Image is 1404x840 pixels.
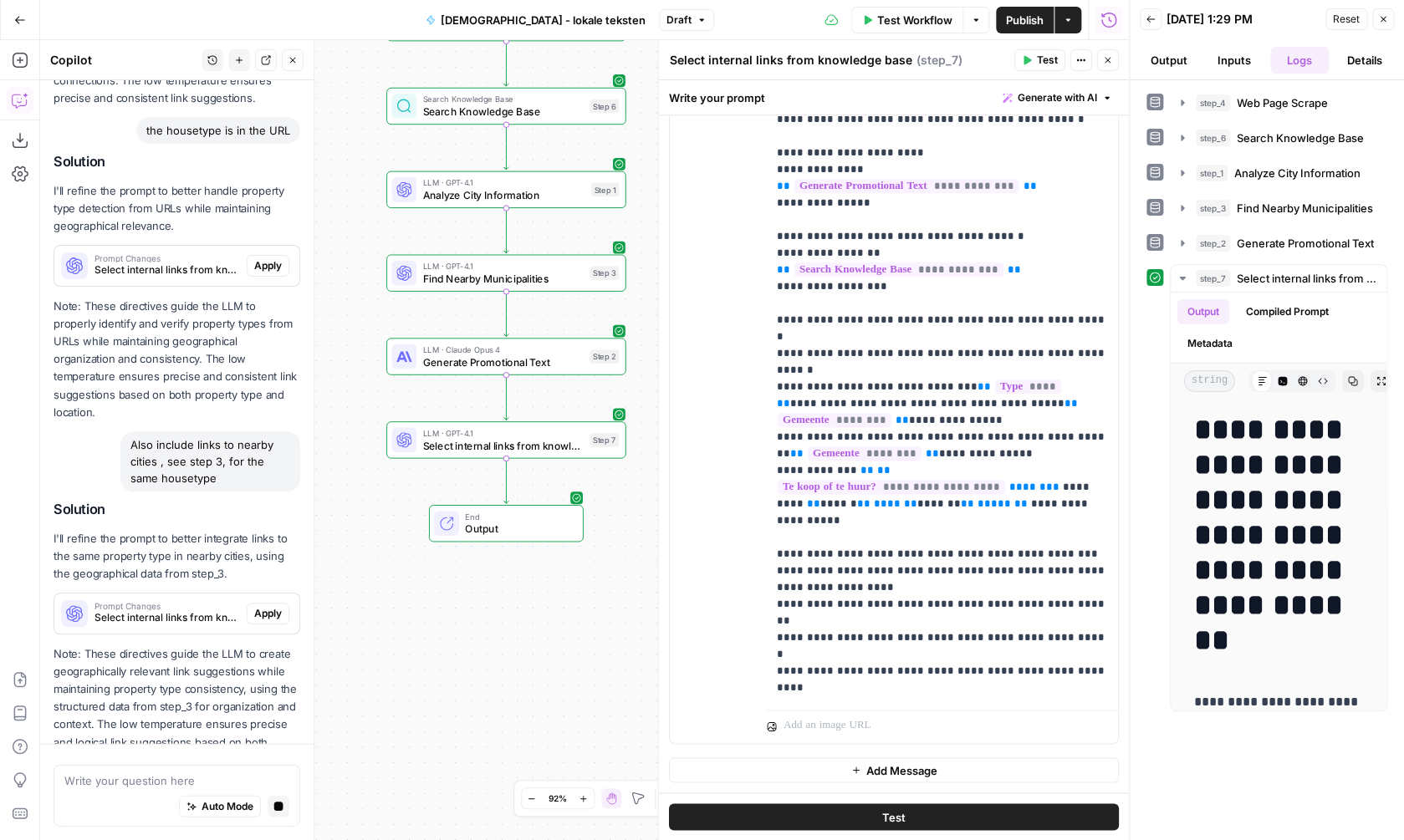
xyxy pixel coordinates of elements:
span: Generate Promotional Text [1237,235,1374,252]
span: Draft [666,13,692,28]
div: Step 7 [590,433,619,447]
button: Reset [1325,8,1367,30]
div: LLM · Claude Opus 4Generate Promotional TextStep 2 [386,338,626,374]
span: [DEMOGRAPHIC_DATA] - lokale teksten [441,12,646,28]
button: Auto Mode [179,796,261,817]
span: Auto Mode [202,799,253,814]
button: [DEMOGRAPHIC_DATA] - lokale teksten [416,7,656,33]
button: Generate with AI [996,87,1119,109]
button: Test [669,803,1119,830]
h2: Solution [54,501,300,517]
button: Add Message [669,757,1119,782]
div: Also include links to nearby cities , see step 3, for the same housetype [120,431,300,491]
button: Apply [247,603,289,624]
span: step_4 [1196,94,1230,111]
span: Search Knowledge Base [422,93,583,105]
button: Logs [1270,47,1329,74]
g: Edge from step_1 to step_3 [503,208,508,253]
p: I'll refine the prompt to better handle property type detection from URLs while maintaining geogr... [54,182,300,235]
span: Find Nearby Municipalities [422,271,583,286]
span: Generate Promotional Text [422,354,583,369]
button: Output [1140,47,1198,74]
span: step_1 [1196,165,1228,181]
p: I'll refine the prompt to better integrate links to the same property type in nearby cities, usin... [54,530,300,583]
span: LLM · GPT-4.1 [422,260,583,272]
div: Step 3 [590,266,619,280]
div: Step 6 [590,99,619,114]
span: Analyze City Information [422,187,585,202]
div: LLM · GPT-4.1Select internal links from knowledge baseStep 7 [386,421,626,458]
span: Add Message [865,761,937,778]
button: Output [1177,299,1229,324]
button: Details [1335,47,1394,74]
span: Select internal links from knowledge base [1237,270,1376,287]
span: step_6 [1196,130,1230,146]
div: Write your prompt [659,80,1129,115]
div: LLM · GPT-4.1Find Nearby MunicipalitiesStep 3 [386,254,626,291]
div: Step 1 [591,182,619,196]
span: Analyze City Information [1234,165,1361,181]
span: LLM · GPT-4.1 [422,176,585,189]
span: Select internal links from knowledge base [422,437,583,452]
span: Test [882,808,906,825]
div: the housetype is in the URL [136,117,300,144]
div: Step 2 [590,349,619,364]
p: Note: These directives guide the LLM to create geographically relevant link suggestions while mai... [54,645,300,769]
button: Test Workflow [851,7,962,33]
h2: Solution [54,154,300,170]
span: Prompt Changes [94,254,240,262]
span: Web Page Scrape [1237,94,1328,111]
span: Test Workflow [877,12,952,28]
span: Select internal links from knowledge base (step_7) [94,610,240,625]
span: Publish [1006,12,1044,28]
g: Edge from step_4 to step_6 [503,41,508,86]
span: Prompt Changes [94,602,240,610]
span: Generate with AI [1018,90,1097,105]
g: Edge from step_3 to step_2 [503,292,508,337]
span: Select internal links from knowledge base (step_7) [94,262,240,277]
span: 92% [549,792,567,805]
button: Compiled Prompt [1236,299,1339,324]
span: step_3 [1196,200,1230,216]
textarea: Select internal links from knowledge base [670,52,912,69]
span: step_7 [1196,270,1230,287]
span: LLM · Claude Opus 4 [422,344,583,356]
g: Edge from step_2 to step_7 [503,375,508,420]
span: step_2 [1196,235,1230,252]
div: Search Knowledge BaseSearch Knowledge BaseStep 6 [386,88,626,125]
span: Find Nearby Municipalities [1237,200,1373,216]
span: Reset [1333,12,1360,27]
span: Search Knowledge Base [1237,130,1364,146]
g: Edge from step_7 to end [503,458,508,503]
div: Copilot [50,52,197,69]
div: user [670,88,753,743]
span: ( step_7 ) [916,52,962,69]
button: Inputs [1205,47,1264,74]
span: LLM · GPT-4.1 [422,427,583,440]
span: Search Knowledge Base [422,104,583,119]
span: string [1184,370,1235,392]
button: Test [1014,49,1065,71]
div: LLM · GPT-4.1Analyze City InformationStep 1 [386,171,626,208]
span: End [465,510,570,522]
span: Test [1037,53,1058,68]
button: Draft [659,9,714,31]
button: Apply [247,255,289,277]
span: Output [465,521,570,536]
div: EndOutput [386,505,626,542]
span: Apply [254,606,282,621]
button: Publish [996,7,1054,33]
p: Note: These directives guide the LLM to properly identify and verify property types from URLs whi... [54,298,300,421]
span: Apply [254,258,282,273]
button: Metadata [1177,331,1243,356]
g: Edge from step_6 to step_1 [503,125,508,170]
